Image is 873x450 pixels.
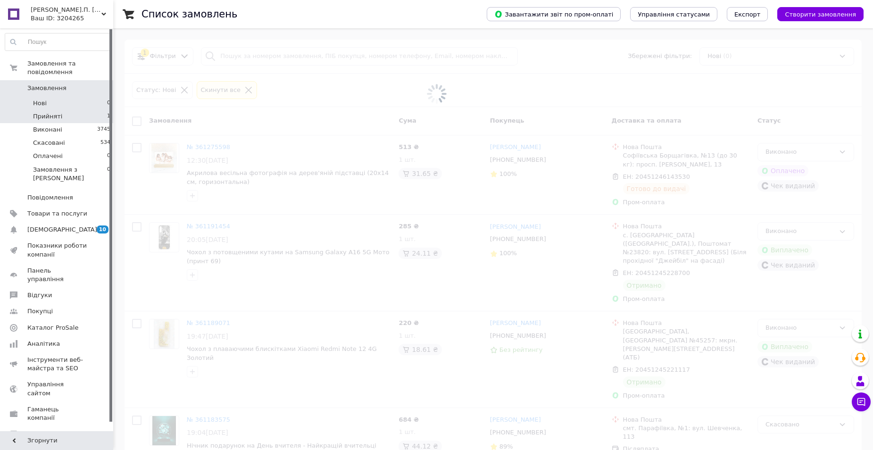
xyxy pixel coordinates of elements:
[27,291,52,300] span: Відгуки
[494,10,613,18] span: Завантажити звіт по пром-оплаті
[27,307,53,316] span: Покупці
[97,125,110,134] span: 3745
[27,59,113,76] span: Замовлення та повідомлення
[27,430,51,438] span: Маркет
[785,11,856,18] span: Створити замовлення
[852,392,871,411] button: Чат з покупцем
[107,112,110,121] span: 1
[27,380,87,397] span: Управління сайтом
[33,112,62,121] span: Прийняті
[27,209,87,218] span: Товари та послуги
[27,193,73,202] span: Повідомлення
[734,11,761,18] span: Експорт
[33,125,62,134] span: Виконані
[33,166,107,183] span: Замовлення з [PERSON_NAME]
[33,152,63,160] span: Оплачені
[5,33,111,50] input: Пошук
[27,242,87,258] span: Показники роботи компанії
[27,356,87,373] span: Інструменти веб-майстра та SEO
[27,267,87,283] span: Панель управління
[33,99,47,108] span: Нові
[630,7,717,21] button: Управління статусами
[487,7,621,21] button: Завантажити звіт по пром-оплаті
[27,405,87,422] span: Гаманець компанії
[31,6,101,14] span: П.П. Tina
[27,225,97,234] span: [DEMOGRAPHIC_DATA]
[27,84,67,92] span: Замовлення
[31,14,113,23] div: Ваш ID: 3204265
[777,7,864,21] button: Створити замовлення
[97,225,108,233] span: 10
[107,166,110,183] span: 0
[27,340,60,348] span: Аналітика
[638,11,710,18] span: Управління статусами
[27,324,78,332] span: Каталог ProSale
[107,99,110,108] span: 0
[107,152,110,160] span: 0
[33,139,65,147] span: Скасовані
[100,139,110,147] span: 534
[768,10,864,17] a: Створити замовлення
[727,7,768,21] button: Експорт
[141,8,237,20] h1: Список замовлень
